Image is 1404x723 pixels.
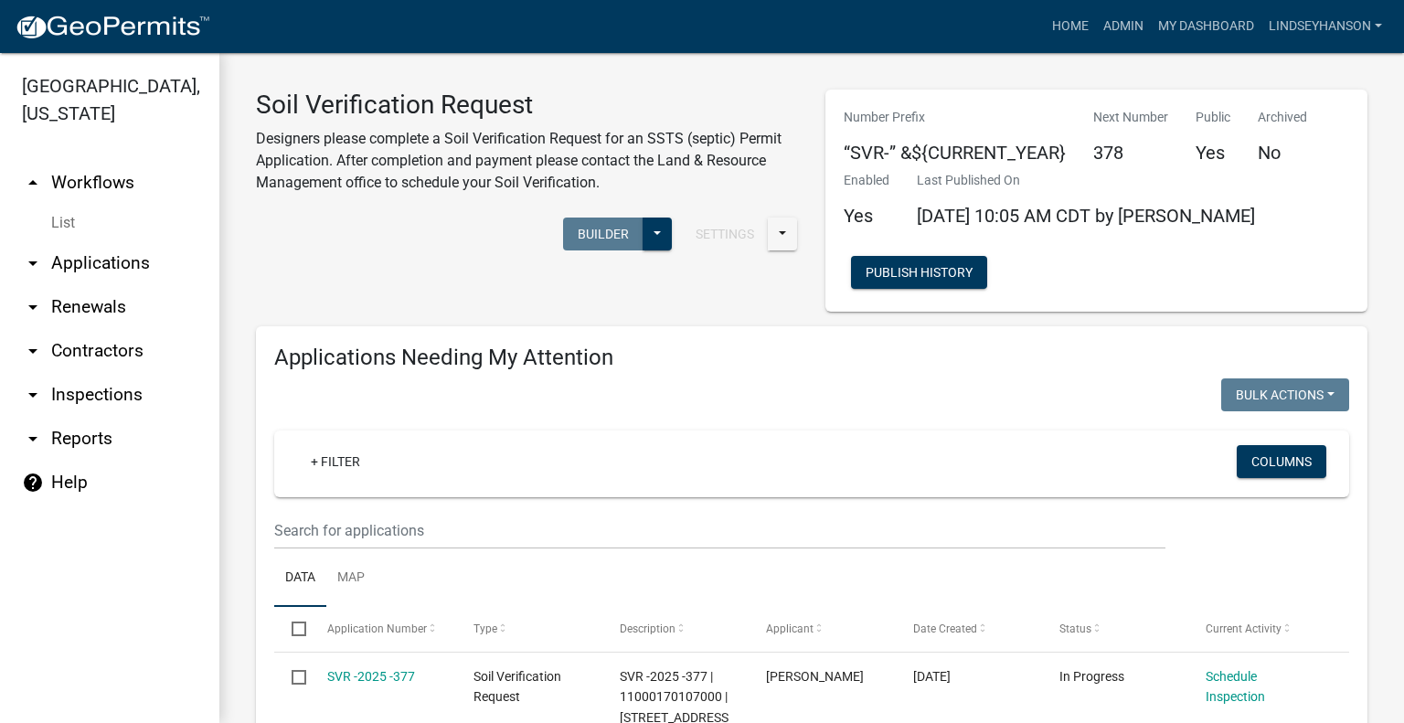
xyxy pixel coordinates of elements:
[895,607,1041,651] datatable-header-cell: Date Created
[1042,607,1188,651] datatable-header-cell: Status
[22,428,44,450] i: arrow_drop_down
[1096,9,1151,44] a: Admin
[326,549,376,608] a: Map
[602,607,749,651] datatable-header-cell: Description
[1059,669,1124,684] span: In Progress
[1059,622,1091,635] span: Status
[563,218,643,250] button: Builder
[681,218,769,250] button: Settings
[22,340,44,362] i: arrow_drop_down
[917,205,1255,227] span: [DATE] 10:05 AM CDT by [PERSON_NAME]
[456,607,602,651] datatable-header-cell: Type
[22,252,44,274] i: arrow_drop_down
[1045,9,1096,44] a: Home
[1206,622,1282,635] span: Current Activity
[1221,378,1349,411] button: Bulk Actions
[1188,607,1335,651] datatable-header-cell: Current Activity
[917,171,1255,190] p: Last Published On
[22,384,44,406] i: arrow_drop_down
[844,142,1066,164] h5: “SVR-” &${CURRENT_YEAR}
[913,622,977,635] span: Date Created
[22,172,44,194] i: arrow_drop_up
[851,256,987,289] button: Publish History
[256,128,798,194] p: Designers please complete a Soil Verification Request for an SSTS (septic) Permit Application. Af...
[274,607,309,651] datatable-header-cell: Select
[296,445,375,478] a: + Filter
[1261,9,1389,44] a: Lindseyhanson
[1258,142,1307,164] h5: No
[1151,9,1261,44] a: My Dashboard
[620,622,675,635] span: Description
[766,669,864,684] span: Scott M Ellingson
[22,296,44,318] i: arrow_drop_down
[913,669,951,684] span: 10/10/2025
[1196,108,1230,127] p: Public
[844,108,1066,127] p: Number Prefix
[473,622,497,635] span: Type
[749,607,895,651] datatable-header-cell: Applicant
[473,669,561,705] span: Soil Verification Request
[1093,108,1168,127] p: Next Number
[256,90,798,121] h3: Soil Verification Request
[1258,108,1307,127] p: Archived
[274,345,1349,371] h4: Applications Needing My Attention
[766,622,814,635] span: Applicant
[844,205,889,227] h5: Yes
[1196,142,1230,164] h5: Yes
[1237,445,1326,478] button: Columns
[327,622,427,635] span: Application Number
[851,267,987,282] wm-modal-confirm: Workflow Publish History
[22,472,44,494] i: help
[309,607,455,651] datatable-header-cell: Application Number
[274,549,326,608] a: Data
[274,512,1165,549] input: Search for applications
[327,669,415,684] a: SVR -2025 -377
[844,171,889,190] p: Enabled
[1206,669,1265,705] a: Schedule Inspection
[1093,142,1168,164] h5: 378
